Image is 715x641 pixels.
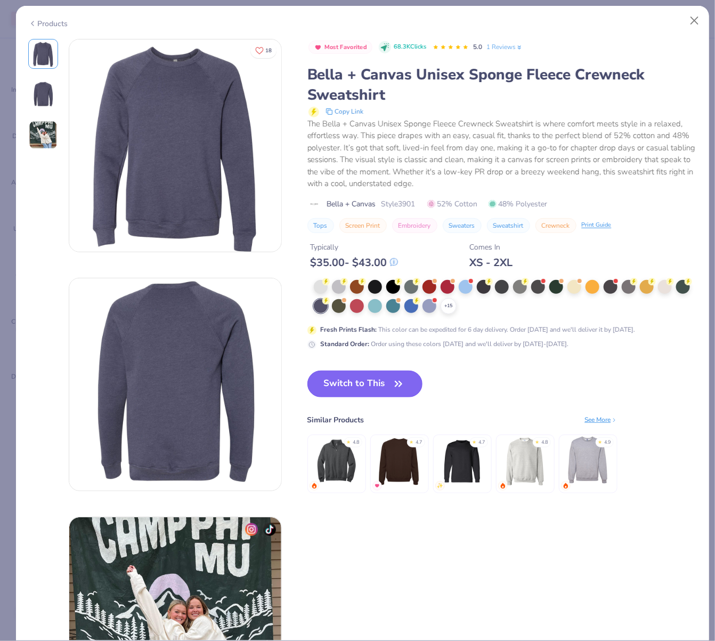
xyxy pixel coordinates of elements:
[433,39,469,56] div: 5.0 Stars
[307,65,697,105] div: Bella + Canvas Unisex Sponge Fleece Crewneck Sweatshirt
[307,118,697,190] div: The Bella + Canvas Unisex Sponge Fleece Crewneck Sweatshirt is where comfort meets style in a rel...
[263,523,276,536] img: tiktok-icon.png
[486,42,523,52] a: 1 Reviews
[410,439,414,443] div: ★
[381,198,416,210] span: Style 3901
[563,483,569,489] img: trending.gif
[321,325,377,334] strong: Fresh Prints Flash :
[69,39,281,252] img: Front
[605,439,611,446] div: 4.9
[353,439,360,446] div: 4.8
[470,242,513,253] div: Comes In
[339,218,387,233] button: Screen Print
[311,436,362,487] img: Jerzees Nublend Quarter-Zip Cadet Collar Sweatshirt
[327,198,376,210] span: Bella + Canvas
[542,439,548,446] div: 4.8
[500,436,550,487] img: Gildan Adult Heavy Blend Adult 8 Oz. 50/50 Fleece Crew
[473,439,477,443] div: ★
[427,198,478,210] span: 52% Cotton
[307,218,334,233] button: Tops
[28,18,68,29] div: Products
[685,11,705,31] button: Close
[394,43,426,52] span: 68.3K Clicks
[347,439,351,443] div: ★
[374,436,425,487] img: Fresh Prints Houston Crew
[487,218,530,233] button: Sweatshirt
[437,436,488,487] img: Champion Adult Powerblend® Crewneck Sweatshirt
[245,523,258,536] img: insta-icon.png
[416,439,423,446] div: 4.7
[443,218,482,233] button: Sweaters
[265,48,272,53] span: 18
[473,43,482,51] span: 5.0
[69,278,281,491] img: Back
[489,198,548,210] span: 48% Polyester
[307,200,322,209] img: brand logo
[321,340,370,348] strong: Standard Order :
[29,121,58,149] img: User generated content
[30,82,56,107] img: Back
[30,41,56,67] img: Front
[311,483,318,489] img: trending.gif
[307,414,364,426] div: Similar Products
[321,325,636,334] div: This color can be expedited for 6 day delivery. Order [DATE] and we'll deliver it by [DATE].
[311,242,398,253] div: Typically
[535,439,540,443] div: ★
[535,218,576,233] button: Crewneck
[479,439,485,446] div: 4.7
[598,439,603,443] div: ★
[470,256,513,269] div: XS - 2XL
[500,483,506,489] img: trending.gif
[307,371,423,397] button: Switch to This
[250,43,277,58] button: Like
[311,256,398,269] div: $ 35.00 - $ 43.00
[314,43,322,52] img: Most Favorited sort
[324,44,367,50] span: Most Favorited
[582,221,612,230] div: Print Guide
[392,218,437,233] button: Embroidery
[321,339,569,349] div: Order using these colors [DATE] and we'll deliver by [DATE]-[DATE].
[437,483,443,489] img: newest.gif
[444,302,452,310] span: + 15
[585,415,617,424] div: See More
[308,41,373,54] button: Badge Button
[322,105,367,118] button: copy to clipboard
[374,483,380,489] img: MostFav.gif
[563,436,613,487] img: Jerzees Adult NuBlend® Fleece Crew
